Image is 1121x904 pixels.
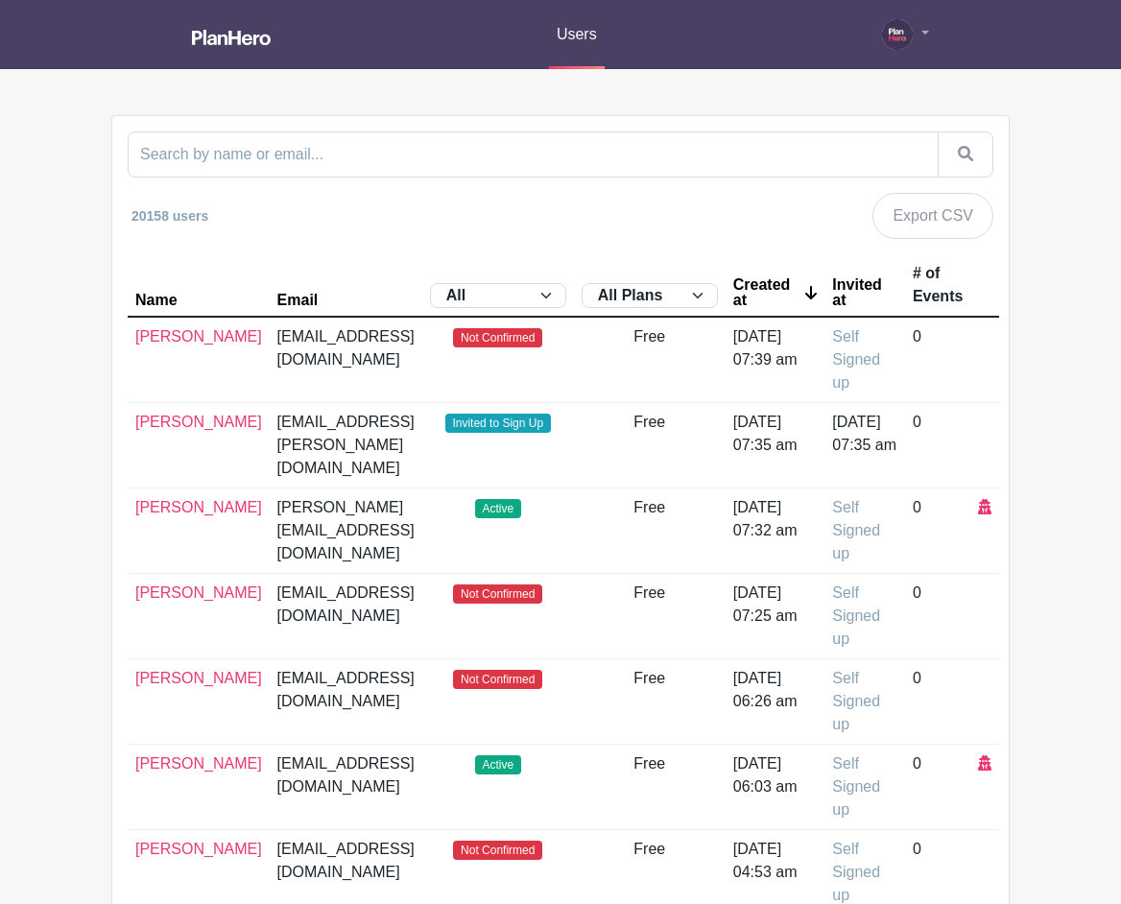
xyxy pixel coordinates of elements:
td: [EMAIL_ADDRESS][DOMAIN_NAME] [270,745,422,830]
span: Active [475,499,521,518]
td: [DATE] 06:03 am [726,745,825,830]
td: Free [574,488,726,574]
div: Created at [733,277,791,308]
span: Self Signed up [832,670,880,732]
td: [DATE] 07:25 am [726,574,825,659]
td: [DATE] 07:39 am [726,317,825,403]
div: Email [277,293,319,308]
span: Invited to Sign Up [445,414,551,433]
td: [DATE] 06:26 am [726,659,825,745]
a: [PERSON_NAME] [135,670,262,686]
a: [PERSON_NAME] [135,584,262,601]
td: Free [574,745,726,830]
span: Not Confirmed [453,841,542,860]
div: Name [135,293,178,308]
a: [PERSON_NAME] [135,499,262,515]
img: PH-Logo-Circle-Centered-Purple.jpg [882,19,913,50]
span: Not Confirmed [453,670,542,689]
td: Free [574,403,726,488]
td: 0 [905,745,970,830]
td: 0 [905,574,970,659]
td: [EMAIL_ADDRESS][PERSON_NAME][DOMAIN_NAME] [270,403,422,488]
span: Self Signed up [832,584,880,647]
td: Free [574,574,726,659]
img: logo_white-6c42ec7e38ccf1d336a20a19083b03d10ae64f83f12c07503d8b9e83406b4c7d.svg [192,30,271,45]
a: Export CSV [872,193,993,239]
a: [PERSON_NAME] [135,841,262,857]
a: [PERSON_NAME] [135,755,262,772]
span: Not Confirmed [453,584,542,604]
a: Email [277,293,415,308]
th: # of Events [905,254,970,317]
span: Users [557,26,597,42]
span: Self Signed up [832,499,880,561]
input: Search by name or email... [128,131,939,178]
span: Self Signed up [832,328,880,391]
a: [PERSON_NAME] [135,414,262,430]
td: [DATE] 07:32 am [726,488,825,574]
span: Active [475,755,521,774]
td: Free [574,659,726,745]
td: [DATE] 07:35 am [726,403,825,488]
td: [PERSON_NAME][EMAIL_ADDRESS][DOMAIN_NAME] [270,488,422,574]
small: 20158 users [131,208,208,224]
span: Not Confirmed [453,328,542,347]
a: Name [135,293,262,308]
td: [DATE] 07:35 am [824,403,905,488]
div: Invited at [832,277,882,308]
td: 0 [905,488,970,574]
span: Self Signed up [832,841,880,903]
td: [EMAIL_ADDRESS][DOMAIN_NAME] [270,317,422,403]
td: 0 [905,403,970,488]
a: [PERSON_NAME] [135,328,262,345]
a: Created at [733,277,818,308]
td: 0 [905,659,970,745]
td: Free [574,317,726,403]
td: [EMAIL_ADDRESS][DOMAIN_NAME] [270,574,422,659]
a: Invited at [832,277,897,308]
span: Self Signed up [832,755,880,818]
td: [EMAIL_ADDRESS][DOMAIN_NAME] [270,659,422,745]
td: 0 [905,317,970,403]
